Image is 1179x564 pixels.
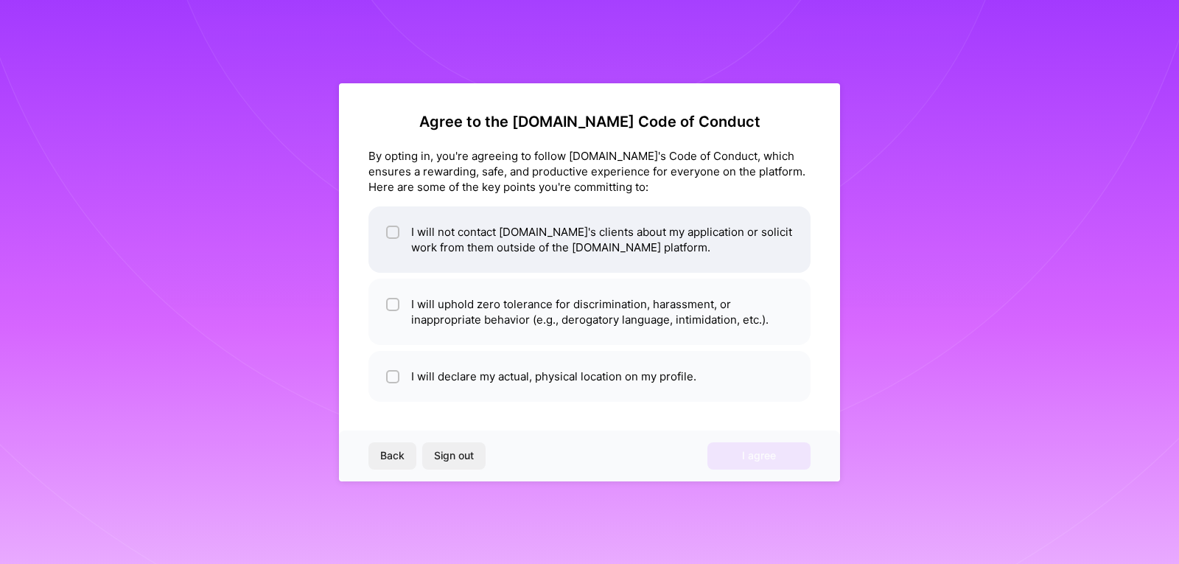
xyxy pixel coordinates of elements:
div: By opting in, you're agreeing to follow [DOMAIN_NAME]'s Code of Conduct, which ensures a rewardin... [368,148,811,195]
button: Back [368,442,416,469]
span: Back [380,448,405,463]
li: I will not contact [DOMAIN_NAME]'s clients about my application or solicit work from them outside... [368,206,811,273]
span: Sign out [434,448,474,463]
li: I will declare my actual, physical location on my profile. [368,351,811,402]
h2: Agree to the [DOMAIN_NAME] Code of Conduct [368,113,811,130]
button: Sign out [422,442,486,469]
li: I will uphold zero tolerance for discrimination, harassment, or inappropriate behavior (e.g., der... [368,279,811,345]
